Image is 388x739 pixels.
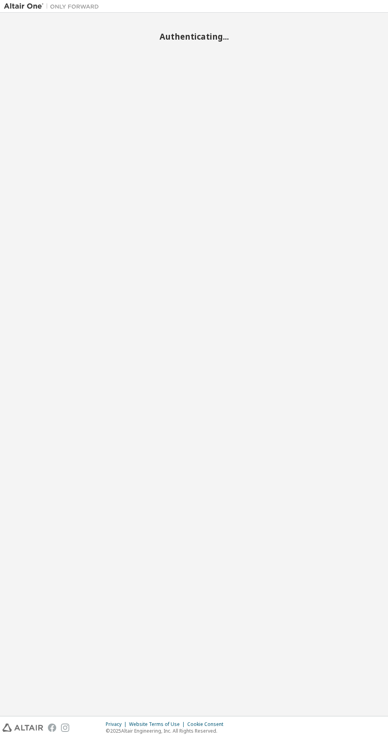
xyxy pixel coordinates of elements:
[187,721,228,728] div: Cookie Consent
[106,728,228,734] p: © 2025 Altair Engineering, Inc. All Rights Reserved.
[2,724,43,732] img: altair_logo.svg
[48,724,56,732] img: facebook.svg
[61,724,69,732] img: instagram.svg
[129,721,187,728] div: Website Terms of Use
[4,31,384,42] h2: Authenticating...
[4,2,103,10] img: Altair One
[106,721,129,728] div: Privacy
